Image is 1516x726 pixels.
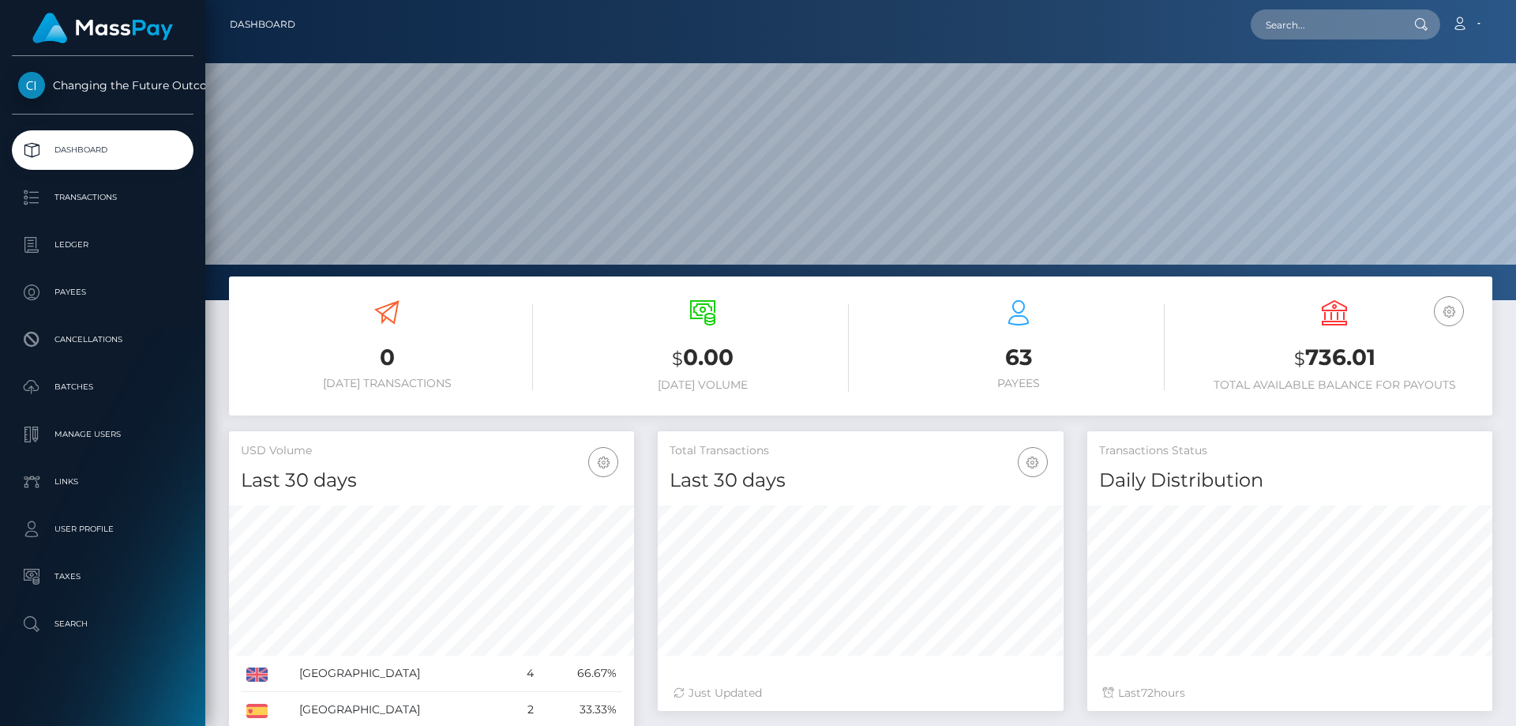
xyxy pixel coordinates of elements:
p: Batches [18,375,187,399]
a: Batches [12,367,193,407]
p: Dashboard [18,138,187,162]
p: Payees [18,280,187,304]
td: [GEOGRAPHIC_DATA] [294,656,510,692]
h6: Total Available Balance for Payouts [1188,378,1480,392]
small: $ [672,348,683,370]
h3: 736.01 [1188,342,1480,374]
a: Ledger [12,225,193,265]
span: 72 [1141,686,1154,700]
img: ES.png [246,704,268,718]
h4: Last 30 days [670,467,1051,495]
h3: 63 [872,342,1165,373]
a: Transactions [12,178,193,217]
td: 66.67% [539,656,622,692]
p: Taxes [18,565,187,589]
h3: 0.00 [557,342,849,374]
h5: USD Volume [241,443,622,459]
a: Payees [12,273,193,312]
h6: Payees [872,377,1165,390]
a: Cancellations [12,320,193,359]
p: Manage Users [18,423,187,446]
div: Just Updated [674,685,1047,702]
a: User Profile [12,510,193,549]
p: Ledger [18,233,187,257]
a: Taxes [12,557,193,596]
img: Changing the Future Outcome Inc [18,72,45,99]
h4: Last 30 days [241,467,622,495]
h4: Daily Distribution [1099,467,1480,495]
p: User Profile [18,517,187,541]
td: 4 [510,656,540,692]
h5: Total Transactions [670,443,1051,459]
div: Last hours [1103,685,1477,702]
h6: [DATE] Volume [557,378,849,392]
a: Dashboard [230,8,295,41]
small: $ [1294,348,1305,370]
span: Changing the Future Outcome Inc [12,78,193,92]
p: Cancellations [18,328,187,352]
h6: [DATE] Transactions [241,377,533,390]
a: Search [12,604,193,644]
input: Search... [1251,9,1399,39]
a: Manage Users [12,415,193,454]
p: Transactions [18,186,187,209]
h3: 0 [241,342,533,373]
a: Dashboard [12,130,193,170]
img: GB.png [246,668,268,682]
a: Links [12,462,193,502]
h5: Transactions Status [1099,443,1480,459]
img: MassPay Logo [32,13,173,43]
p: Links [18,470,187,494]
p: Search [18,612,187,636]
